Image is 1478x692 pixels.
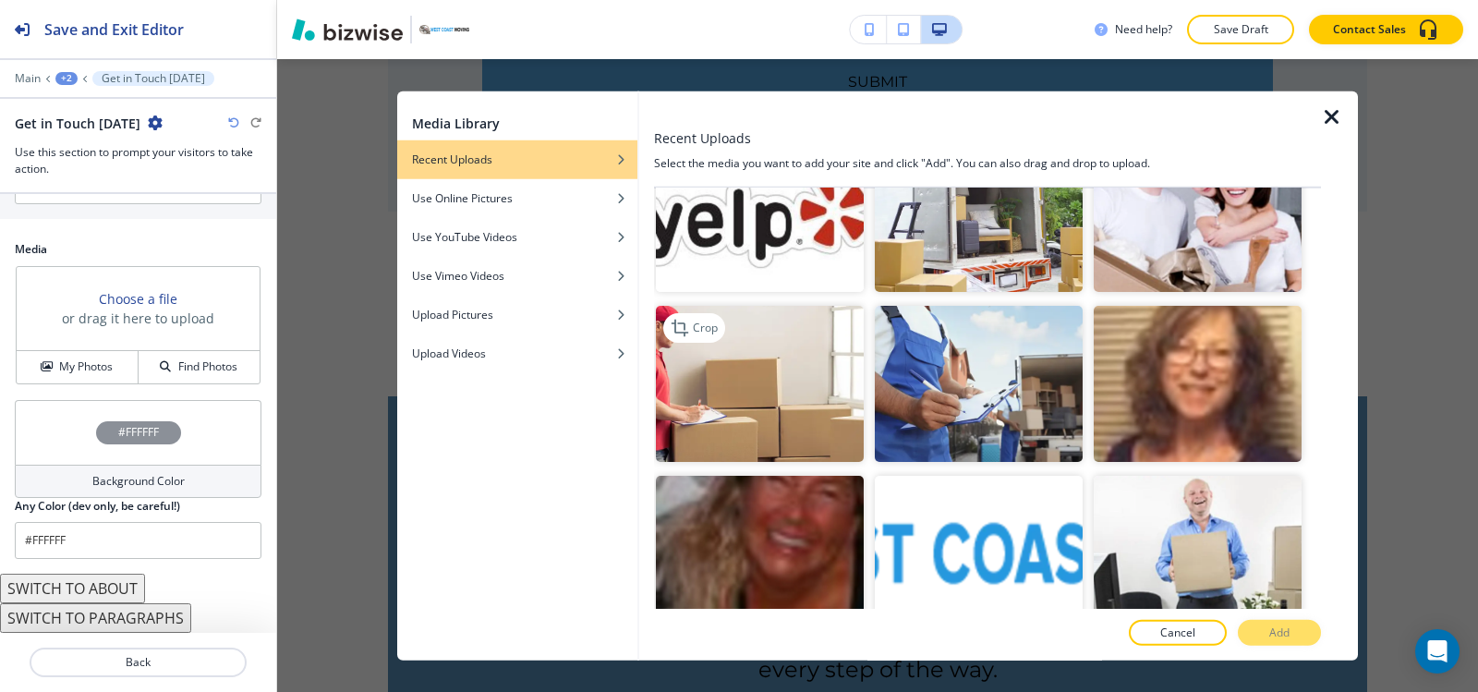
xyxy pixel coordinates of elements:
h4: Use YouTube Videos [412,228,517,245]
h4: Recent Uploads [412,151,492,167]
h4: Upload Videos [412,345,486,361]
h4: My Photos [59,358,113,375]
button: Back [30,648,247,677]
h2: Save and Exit Editor [44,18,184,41]
p: Cancel [1160,625,1195,641]
h4: Background Color [92,473,185,490]
h2: Get in Touch [DATE] [15,114,140,133]
h2: Any Color (dev only, be careful!) [15,498,180,515]
h4: #FFFFFF [118,424,159,441]
h4: Upload Pictures [412,306,493,322]
p: Contact Sales [1333,21,1406,38]
p: Crop [693,320,718,336]
button: Use Vimeo Videos [397,256,637,295]
img: Bizwise Logo [292,18,403,41]
img: Your Logo [419,25,469,35]
button: Get in Touch [DATE] [92,71,214,86]
button: Cancel [1129,620,1227,646]
h4: Find Photos [178,358,237,375]
h2: Media Library [412,113,500,132]
button: Use YouTube Videos [397,217,637,256]
button: Use Online Pictures [397,178,637,217]
button: Recent Uploads [397,140,637,178]
div: Choose a fileor drag it here to uploadMy PhotosFind Photos [15,265,261,385]
p: Save Draft [1211,21,1270,38]
button: Find Photos [139,351,260,383]
h3: or drag it here to upload [62,309,214,328]
h3: Need help? [1115,21,1172,38]
button: Upload Pictures [397,295,637,334]
p: Get in Touch [DATE] [102,72,205,85]
h3: Use this section to prompt your visitors to take action. [15,144,261,177]
button: Main [15,72,41,85]
button: #FFFFFFBackground Color [15,400,261,498]
button: Upload Videos [397,334,637,372]
h4: Use Online Pictures [412,189,513,206]
h2: Media [15,241,261,258]
button: Contact Sales [1309,15,1463,44]
div: Open Intercom Messenger [1415,629,1460,674]
h4: Use Vimeo Videos [412,267,504,284]
button: Choose a file [99,289,177,309]
button: Save Draft [1187,15,1294,44]
button: My Photos [17,351,139,383]
button: +2 [55,72,78,85]
p: Back [31,654,245,671]
div: Crop [663,313,725,343]
h4: Select the media you want to add your site and click "Add". You can also drag and drop to upload. [654,154,1321,171]
h3: Recent Uploads [654,127,751,147]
